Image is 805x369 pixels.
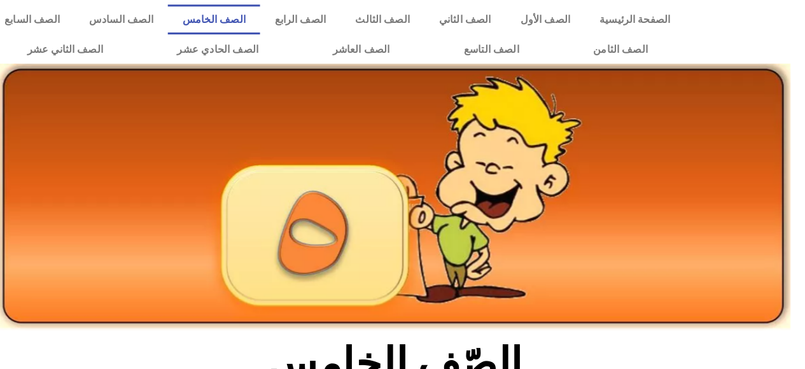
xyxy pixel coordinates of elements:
a: الصف الأول [512,6,589,36]
a: الصف التاسع [435,36,561,65]
a: الصفحة الرئيسية [589,6,687,36]
a: الصف الحادي عشر [153,36,305,65]
a: الصف السادس [89,6,181,36]
a: الصف الثامن [561,36,687,65]
a: الصف الثالث [350,6,432,36]
a: الصف الثاني عشر [6,36,153,65]
a: الصف الخامس [181,6,271,36]
a: الصف الرابع [271,6,350,36]
a: الصف الثاني [432,6,512,36]
a: الصف السابع [6,6,89,36]
a: الصف العاشر [306,36,435,65]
